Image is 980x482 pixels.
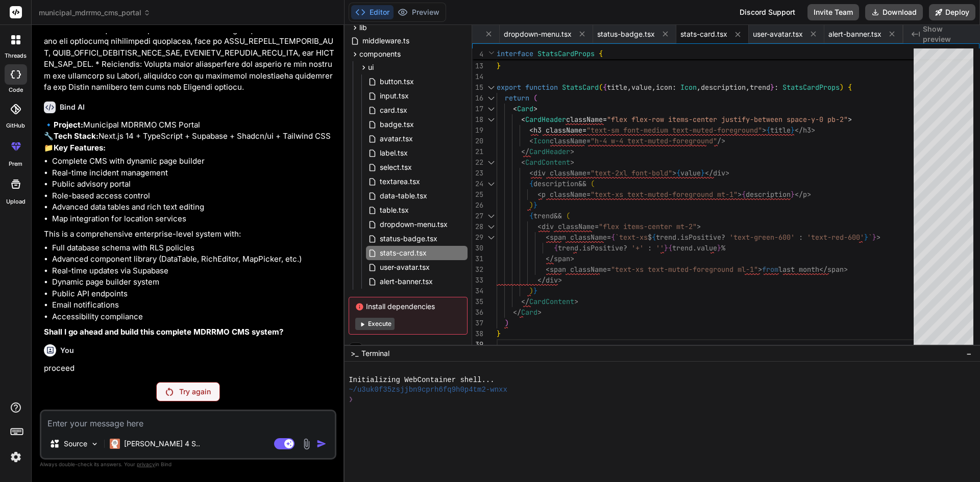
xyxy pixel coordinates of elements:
[529,211,533,220] span: {
[697,243,717,252] span: value
[379,75,415,88] span: button.tsx
[652,233,656,242] span: {
[611,265,758,274] span: "text-xs text-muted-foreground ml-1"
[762,265,778,274] span: from
[529,297,574,306] span: CardContent
[676,233,680,242] span: .
[484,114,498,125] div: Click to collapse the range.
[582,125,586,135] span: =
[799,233,803,242] span: :
[566,115,603,124] span: className
[504,29,572,39] span: dropdown-menu.tsx
[472,286,483,296] div: 34
[701,168,705,177] span: }
[840,83,844,92] span: )
[591,179,595,188] span: (
[497,49,533,58] span: interface
[680,29,727,39] span: stats-card.tsx
[517,104,533,113] span: Card
[554,243,558,252] span: {
[505,318,509,327] span: )
[52,179,334,190] li: Public advisory portal
[484,93,498,104] div: Click to collapse the range.
[533,136,550,145] span: Icon
[39,8,151,18] span: municipal_mdrrmo_cms_portal
[521,115,525,124] span: <
[868,233,872,242] span: `
[550,265,607,274] span: span className
[872,233,876,242] span: }
[472,328,483,339] div: 38
[484,232,498,243] div: Click to collapse the range.
[472,71,483,82] div: 14
[876,233,880,242] span: >
[558,275,562,285] span: >
[537,275,546,285] span: </
[349,375,495,385] span: Initializing WebContainer shell...
[529,179,533,188] span: {
[591,168,672,177] span: "text-2xl font-bold"
[807,190,811,199] span: >
[484,221,498,232] div: Click to collapse the range.
[472,232,483,243] div: 29
[137,461,155,467] span: privacy
[6,121,25,130] label: GitHub
[607,83,627,92] span: title
[355,318,395,330] button: Execute
[811,125,815,135] span: >
[52,299,334,311] li: Email notifications
[533,211,554,220] span: trend
[546,233,550,242] span: <
[472,275,483,286] div: 33
[599,222,697,231] span: "flex items-center mt-2"
[52,311,334,323] li: Accessibility compliance
[550,136,586,145] span: className
[758,265,762,274] span: >
[497,83,521,92] span: export
[379,218,449,231] span: dropdown-menu.tsx
[472,168,483,179] div: 23
[697,83,701,92] span: ,
[607,265,611,274] span: =
[774,83,778,92] span: :
[672,243,693,252] span: trend
[52,265,334,277] li: Real-time updates via Supabase
[316,439,327,449] img: icon
[586,125,762,135] span: "text-sm font-medium text-muted-foreground"
[611,233,615,242] span: {
[54,131,99,141] strong: Tech Stack:
[599,83,603,92] span: (
[9,160,22,168] label: prem
[521,147,529,156] span: </
[582,243,623,252] span: isPositive
[558,243,578,252] span: trend
[746,190,791,199] span: description
[713,168,725,177] span: div
[351,5,394,19] button: Editor
[762,125,766,135] span: >
[52,253,334,265] li: Advanced component library (DataTable, RichEditor, MapPicker, etc.)
[566,211,570,220] span: (
[623,243,627,252] span: ?
[52,276,334,288] li: Dynamic page builder system
[379,104,408,116] span: card.tsx
[729,233,795,242] span: 'text-green-600'
[497,61,501,70] span: }
[379,133,414,145] span: avatar.tsx
[766,125,770,135] span: {
[668,243,672,252] span: {
[795,190,803,199] span: </
[379,233,438,245] span: status-badge.tsx
[656,243,664,252] span: ''
[717,136,725,145] span: />
[537,222,542,231] span: <
[738,190,742,199] span: >
[529,125,533,135] span: <
[472,318,483,328] div: 37
[533,179,578,188] span: description
[40,460,336,469] p: Always double-check its answers. Your in Bind
[484,179,498,189] div: Click to collapse the range.
[791,190,795,199] span: }
[368,62,374,72] span: ui
[770,83,774,92] span: }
